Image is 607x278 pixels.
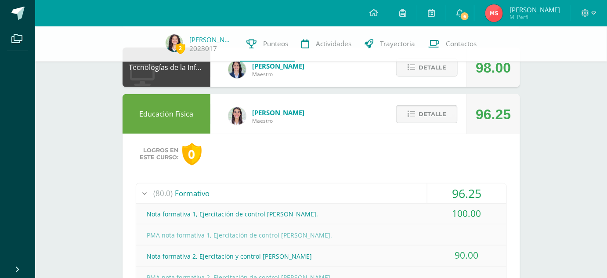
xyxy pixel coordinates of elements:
[136,246,506,266] div: Nota formativa 2, Ejercitación y control [PERSON_NAME]
[419,59,446,76] span: Detalle
[419,106,446,122] span: Detalle
[396,59,458,77] button: Detalle
[427,245,506,265] div: 90.00
[460,11,470,21] span: 6
[476,48,511,88] div: 98.00
[427,183,506,203] div: 96.25
[509,5,560,14] span: [PERSON_NAME]
[253,70,305,78] span: Maestro
[166,34,183,52] img: 6e225fc003bfcfe63679bea112e55f59.png
[253,62,305,70] span: [PERSON_NAME]
[123,48,210,87] div: Tecnologías de la Información y Comunicación: Computación
[136,225,506,245] div: PMA nota formativa 1, Ejercitación de control [PERSON_NAME].
[427,204,506,223] div: 100.00
[228,107,246,125] img: 68dbb99899dc55733cac1a14d9d2f825.png
[396,105,458,123] button: Detalle
[123,94,210,134] div: Educación Física
[295,26,358,62] a: Actividades
[316,39,352,48] span: Actividades
[176,43,185,54] span: 2
[253,108,305,117] span: [PERSON_NAME]
[136,183,506,203] div: Formativo
[136,204,506,224] div: Nota formativa 1, Ejercitación de control [PERSON_NAME].
[422,26,484,62] a: Contactos
[485,4,503,22] img: fb703a472bdb86d4ae91402b7cff009e.png
[380,39,416,48] span: Trayectoria
[190,35,234,44] a: [PERSON_NAME]
[190,44,217,53] a: 2023017
[154,183,173,203] span: (80.0)
[240,26,295,62] a: Punteos
[228,61,246,78] img: 7489ccb779e23ff9f2c3e89c21f82ed0.png
[358,26,422,62] a: Trayectoria
[446,39,477,48] span: Contactos
[253,117,305,124] span: Maestro
[264,39,289,48] span: Punteos
[509,13,560,21] span: Mi Perfil
[140,147,179,161] span: Logros en este curso:
[476,95,511,134] div: 96.25
[182,143,202,165] div: 0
